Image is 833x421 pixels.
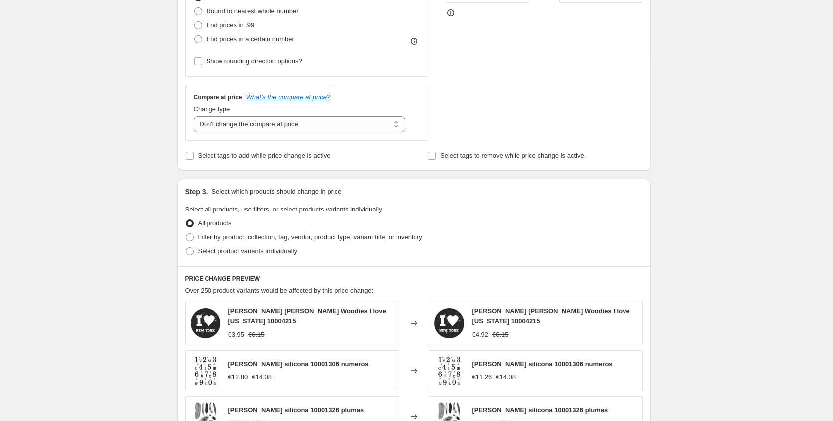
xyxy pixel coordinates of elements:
[207,57,302,65] span: Show rounding direction options?
[207,21,255,29] span: End prices in .99
[198,219,232,227] span: All products
[228,372,248,382] div: €12.80
[248,330,265,340] strike: €6.15
[472,330,489,340] div: €4.92
[228,330,245,340] div: €3.95
[198,247,297,255] span: Select product variants individually
[492,330,509,340] strike: €6.15
[434,356,464,386] img: artemio-oferta-artemio-sello-silicona-10001306-numeros-7245524369468_80x.jpg
[191,308,220,338] img: artemio-oferta-artemio-sello-madera-woodies-i-love-new-york-10004215-7244801736764_80x.jpg
[472,372,492,382] div: €11.26
[228,360,369,368] span: [PERSON_NAME] silicona 10001306 numeros
[228,406,364,414] span: [PERSON_NAME] silicona 10001326 plumas
[207,7,299,15] span: Round to nearest whole number
[246,93,331,101] button: What's the compare at price?
[496,372,516,382] strike: €14.08
[472,307,630,325] span: [PERSON_NAME] [PERSON_NAME] Woodies I love [US_STATE] 10004215
[228,307,386,325] span: [PERSON_NAME] [PERSON_NAME] Woodies I love [US_STATE] 10004215
[198,233,422,241] span: Filter by product, collection, tag, vendor, product type, variant title, or inventory
[185,187,208,197] h2: Step 3.
[211,187,341,197] p: Select which products should change in price
[434,308,464,338] img: artemio-oferta-artemio-sello-madera-woodies-i-love-new-york-10004215-7244801736764_80x.jpg
[185,275,643,283] h6: PRICE CHANGE PREVIEW
[191,356,220,386] img: artemio-oferta-artemio-sello-silicona-10001306-numeros-7245524369468_80x.jpg
[440,152,584,159] span: Select tags to remove while price change is active
[185,287,374,294] span: Over 250 product variants would be affected by this price change:
[194,93,242,101] h3: Compare at price
[252,372,272,382] strike: €14.08
[472,360,613,368] span: [PERSON_NAME] silicona 10001306 numeros
[185,206,382,213] span: Select all products, use filters, or select products variants individually
[472,406,608,414] span: [PERSON_NAME] silicona 10001326 plumas
[207,35,294,43] span: End prices in a certain number
[198,152,331,159] span: Select tags to add while price change is active
[194,105,230,113] span: Change type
